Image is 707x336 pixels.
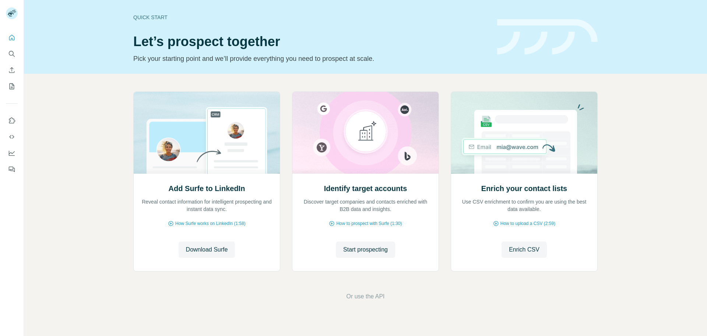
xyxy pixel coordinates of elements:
h2: Enrich your contact lists [481,183,567,194]
p: Use CSV enrichment to confirm you are using the best data available. [458,198,590,213]
button: My lists [6,80,18,93]
span: How to upload a CSV (2:59) [500,220,555,227]
div: Quick start [133,14,488,21]
button: Or use the API [346,292,384,301]
img: Add Surfe to LinkedIn [133,92,280,174]
h2: Identify target accounts [324,183,407,194]
img: Identify target accounts [292,92,439,174]
span: Enrich CSV [509,245,539,254]
button: Search [6,47,18,60]
button: Feedback [6,163,18,176]
p: Discover target companies and contacts enriched with B2B data and insights. [300,198,431,213]
img: banner [497,19,598,55]
span: How to prospect with Surfe (1:30) [336,220,402,227]
button: Quick start [6,31,18,44]
h2: Add Surfe to LinkedIn [169,183,245,194]
img: Enrich your contact lists [451,92,598,174]
button: Start prospecting [336,242,395,258]
button: Download Surfe [179,242,235,258]
button: Enrich CSV [6,63,18,77]
button: Use Surfe on LinkedIn [6,114,18,127]
button: Use Surfe API [6,130,18,143]
span: Download Surfe [186,245,228,254]
span: Start prospecting [343,245,388,254]
span: How Surfe works on LinkedIn (1:58) [175,220,246,227]
button: Dashboard [6,146,18,160]
p: Pick your starting point and we’ll provide everything you need to prospect at scale. [133,53,488,64]
button: Enrich CSV [502,242,547,258]
p: Reveal contact information for intelligent prospecting and instant data sync. [141,198,272,213]
h1: Let’s prospect together [133,34,488,49]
